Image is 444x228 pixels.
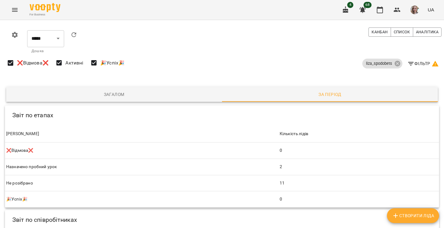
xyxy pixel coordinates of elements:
span: Загалом [10,91,218,98]
button: Канбан [368,27,391,37]
span: 🎉Успіх🎉 [100,59,125,67]
td: ❌Відмова❌ [5,143,278,159]
span: Кількість лідів [280,130,438,138]
td: 2 [278,159,439,175]
div: Table Toolbar [5,106,439,125]
td: 🎉Успіх🎉 [5,191,278,208]
img: Voopty Logo [30,3,60,12]
div: [PERSON_NAME] [6,130,39,138]
button: Список [391,27,413,37]
button: Фільтр [405,58,442,69]
h6: Звіт по співробітниках [12,215,254,225]
span: ❌Відмова❌ [17,59,49,67]
button: Аналітика [413,27,442,37]
span: 4 [347,2,353,8]
button: Створити Ліда [387,208,439,223]
span: Активні [65,59,83,67]
span: За період [226,91,434,98]
button: UA [425,4,437,15]
td: Не розібрано [5,175,278,191]
span: UA [428,6,434,13]
span: liza_spodobets [362,61,396,66]
span: Канбан [372,29,388,35]
span: Аналітика [416,29,438,35]
span: 68 [364,2,372,8]
div: Sort [280,130,308,138]
td: 0 [278,191,439,208]
span: Фільтр [407,60,439,67]
button: Menu [7,2,22,17]
span: For Business [30,13,60,17]
span: Створити Ліда [392,212,434,219]
img: d4736494d5ddd9c5604236b81315fac5.jpeg [410,6,419,14]
td: Назначено пробний урок [5,159,278,175]
div: Кількість лідів [280,130,308,138]
td: 0 [278,143,439,159]
div: liza_spodobets [362,59,402,68]
span: Список [394,29,410,35]
div: Sort [6,130,39,138]
span: [PERSON_NAME] [6,130,277,138]
h6: Звіт по етапах [12,110,243,120]
p: Дошка [31,48,60,54]
td: 11 [278,175,439,191]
